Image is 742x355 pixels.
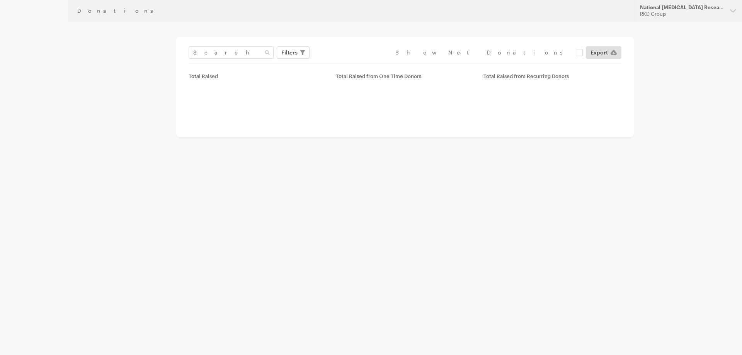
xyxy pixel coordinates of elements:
[189,73,327,79] div: Total Raised
[591,48,608,57] span: Export
[336,73,474,79] div: Total Raised from One Time Donors
[483,73,621,79] div: Total Raised from Recurring Donors
[189,46,274,59] input: Search Name & Email
[640,11,724,17] div: RKD Group
[586,46,621,59] a: Export
[281,48,298,57] span: Filters
[640,4,724,11] div: National [MEDICAL_DATA] Research
[277,46,310,59] button: Filters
